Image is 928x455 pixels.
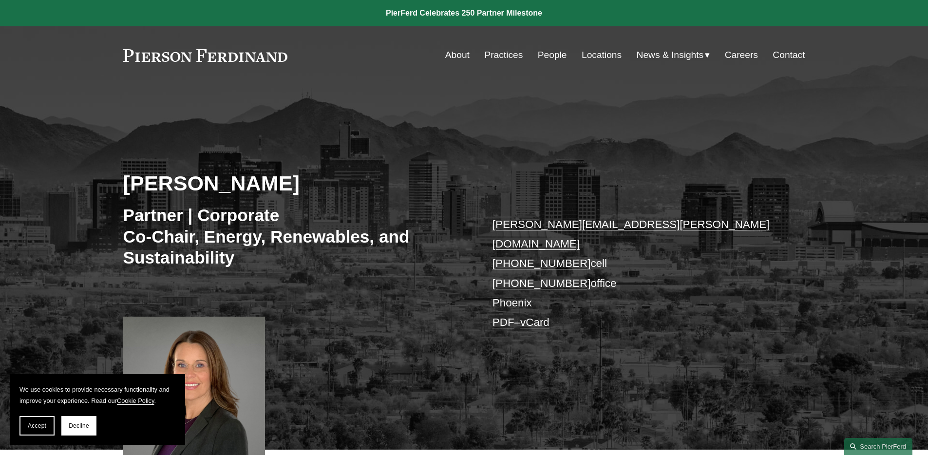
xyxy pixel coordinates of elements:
p: We use cookies to provide necessary functionality and improve your experience. Read our . [19,384,175,406]
span: News & Insights [637,47,704,64]
h3: Partner | Corporate Co-Chair, Energy, Renewables, and Sustainability [123,205,464,268]
a: Careers [725,46,758,64]
a: PDF [492,316,514,328]
span: Accept [28,422,46,429]
a: Practices [484,46,523,64]
h2: [PERSON_NAME] [123,171,464,196]
a: [PHONE_NUMBER] [492,277,591,289]
button: Accept [19,416,55,436]
a: [PERSON_NAME][EMAIL_ADDRESS][PERSON_NAME][DOMAIN_NAME] [492,218,770,250]
a: People [538,46,567,64]
section: Cookie banner [10,374,185,445]
button: Decline [61,416,96,436]
a: About [445,46,470,64]
a: Locations [582,46,622,64]
a: Contact [773,46,805,64]
p: cell office Phoenix – [492,215,776,333]
a: folder dropdown [637,46,710,64]
a: vCard [520,316,549,328]
a: [PHONE_NUMBER] [492,257,591,269]
a: Cookie Policy [117,397,154,404]
a: Search this site [844,438,912,455]
span: Decline [69,422,89,429]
